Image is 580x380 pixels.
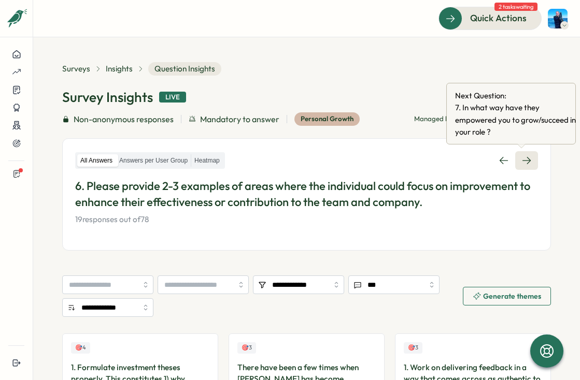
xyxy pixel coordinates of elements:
[483,293,541,300] span: Generate themes
[404,342,422,353] div: Upvotes
[494,3,537,11] span: 2 tasks waiting
[77,154,116,167] label: All Answers
[106,63,133,75] a: Insights
[294,112,360,126] div: Personal Growth
[62,63,90,75] a: Surveys
[148,62,221,76] span: Question Insights
[62,88,153,106] h1: Survey Insights
[75,214,538,225] p: 19 responses out of 78
[470,11,527,25] span: Quick Actions
[191,154,223,167] label: Heatmap
[455,90,579,101] span: Next Question:
[438,7,542,30] button: Quick Actions
[463,287,551,305] button: Generate themes
[455,101,579,138] span: 7 . In what way have they empowered you to grow/succeed in your role ?
[414,114,472,124] p: Managed by
[116,154,191,167] label: Answers per User Group
[548,9,568,28] img: Henry Innis
[74,113,174,126] span: Non-anonymous responses
[159,92,186,103] div: Live
[200,113,279,126] span: Mandatory to answer
[75,178,538,210] p: 6. Please provide 2-3 examples of areas where the individual could focus on improvement to enhanc...
[71,342,90,353] div: Upvotes
[237,342,256,353] div: Upvotes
